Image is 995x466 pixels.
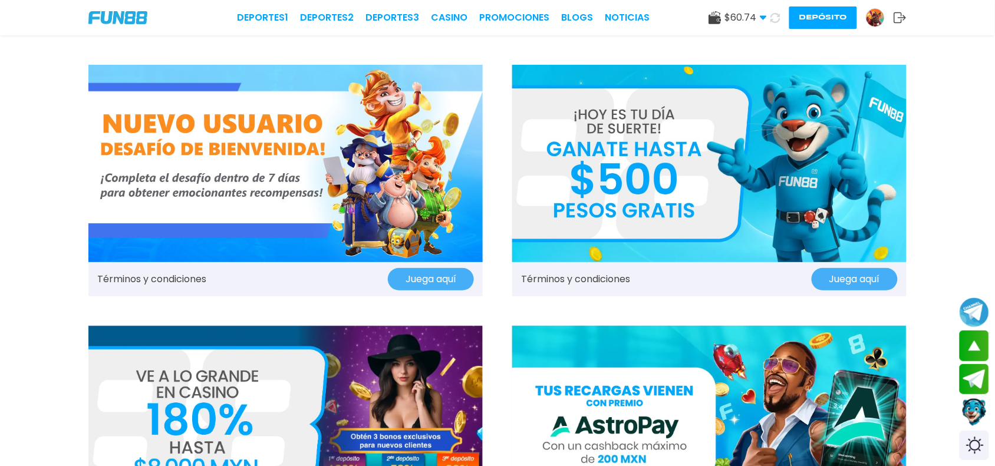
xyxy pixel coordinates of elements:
[88,65,483,262] img: Promo Banner
[521,272,630,286] a: Términos y condiciones
[237,11,288,25] a: Deportes1
[300,11,354,25] a: Deportes2
[960,364,989,395] button: Join telegram
[960,397,989,428] button: Contact customer service
[512,65,907,262] img: Promo Banner
[97,272,206,286] a: Términos y condiciones
[431,11,467,25] a: CASINO
[812,268,898,290] button: Juega aquí
[960,297,989,328] button: Join telegram channel
[725,11,767,25] span: $ 60.74
[88,11,147,24] img: Company Logo
[479,11,549,25] a: Promociones
[789,6,857,29] button: Depósito
[388,268,474,290] button: Juega aquí
[561,11,593,25] a: BLOGS
[605,11,650,25] a: NOTICIAS
[866,8,894,27] a: Avatar
[960,431,989,460] div: Switch theme
[960,331,989,361] button: scroll up
[365,11,419,25] a: Deportes3
[866,9,884,27] img: Avatar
